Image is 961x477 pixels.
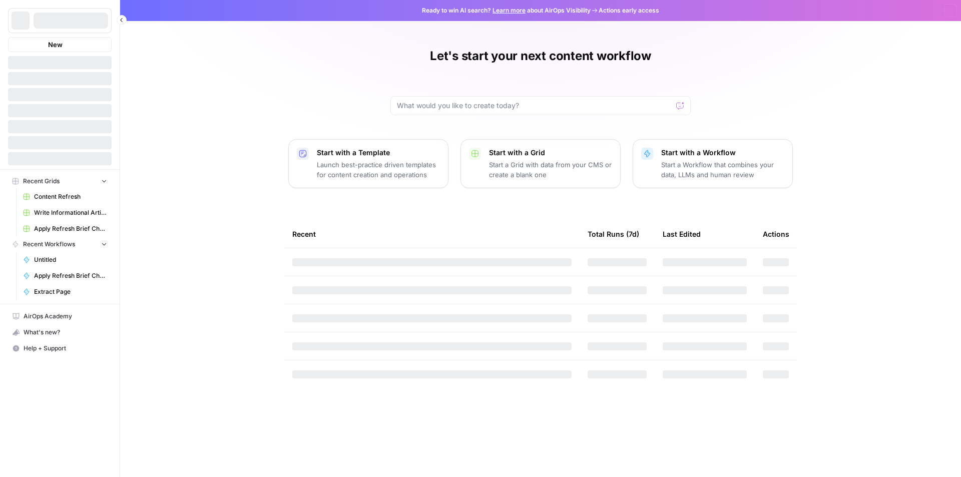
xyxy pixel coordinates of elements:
[661,160,784,180] p: Start a Workflow that combines your data, LLMs and human review
[633,139,793,188] button: Start with a WorkflowStart a Workflow that combines your data, LLMs and human review
[493,7,526,14] a: Learn more
[763,220,789,248] div: Actions
[460,139,621,188] button: Start with a GridStart a Grid with data from your CMS or create a blank one
[489,160,612,180] p: Start a Grid with data from your CMS or create a blank one
[8,324,112,340] button: What's new?
[23,240,75,249] span: Recent Workflows
[8,37,112,52] button: New
[588,220,639,248] div: Total Runs (7d)
[8,308,112,324] a: AirOps Academy
[317,148,440,158] p: Start with a Template
[19,268,112,284] a: Apply Refresh Brief Changes
[34,271,107,280] span: Apply Refresh Brief Changes
[34,192,107,201] span: Content Refresh
[430,48,651,64] h1: Let's start your next content workflow
[19,221,112,237] a: Apply Refresh Brief Changes Grid
[317,160,440,180] p: Launch best-practice driven templates for content creation and operations
[663,220,701,248] div: Last Edited
[23,177,60,186] span: Recent Grids
[34,224,107,233] span: Apply Refresh Brief Changes Grid
[8,174,112,189] button: Recent Grids
[489,148,612,158] p: Start with a Grid
[422,6,591,15] span: Ready to win AI search? about AirOps Visibility
[19,284,112,300] a: Extract Page
[9,325,111,340] div: What's new?
[34,208,107,217] span: Write Informational Article
[288,139,448,188] button: Start with a TemplateLaunch best-practice driven templates for content creation and operations
[599,6,659,15] span: Actions early access
[292,220,572,248] div: Recent
[34,255,107,264] span: Untitled
[19,252,112,268] a: Untitled
[397,101,672,111] input: What would you like to create today?
[24,344,107,353] span: Help + Support
[24,312,107,321] span: AirOps Academy
[34,287,107,296] span: Extract Page
[8,340,112,356] button: Help + Support
[661,148,784,158] p: Start with a Workflow
[8,237,112,252] button: Recent Workflows
[19,189,112,205] a: Content Refresh
[19,205,112,221] a: Write Informational Article
[48,40,63,50] span: New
